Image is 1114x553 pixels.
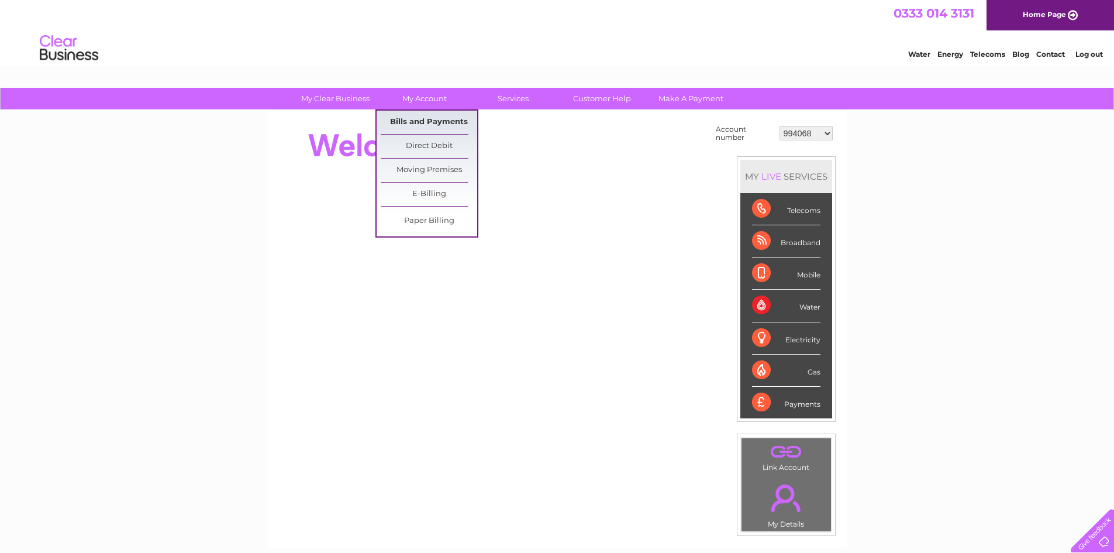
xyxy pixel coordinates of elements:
[1075,50,1103,59] a: Log out
[744,478,828,518] a: .
[741,475,832,532] td: My Details
[381,159,477,182] a: Moving Premises
[554,88,650,109] a: Customer Help
[759,171,784,182] div: LIVE
[752,257,820,290] div: Mobile
[381,209,477,233] a: Paper Billing
[752,193,820,225] div: Telecoms
[937,50,963,59] a: Energy
[287,88,384,109] a: My Clear Business
[970,50,1005,59] a: Telecoms
[713,122,777,145] td: Account number
[1036,50,1065,59] a: Contact
[752,387,820,418] div: Payments
[381,135,477,158] a: Direct Debit
[465,88,561,109] a: Services
[752,322,820,355] div: Electricity
[752,225,820,257] div: Broadband
[908,50,930,59] a: Water
[381,111,477,134] a: Bills and Payments
[752,355,820,387] div: Gas
[643,88,739,109] a: Make A Payment
[740,160,832,193] div: MY SERVICES
[752,290,820,322] div: Water
[39,30,99,66] img: logo.png
[376,88,472,109] a: My Account
[744,441,828,462] a: .
[281,6,834,57] div: Clear Business is a trading name of Verastar Limited (registered in [GEOGRAPHIC_DATA] No. 3667643...
[894,6,974,20] a: 0333 014 3131
[741,438,832,475] td: Link Account
[1012,50,1029,59] a: Blog
[381,183,477,206] a: E-Billing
